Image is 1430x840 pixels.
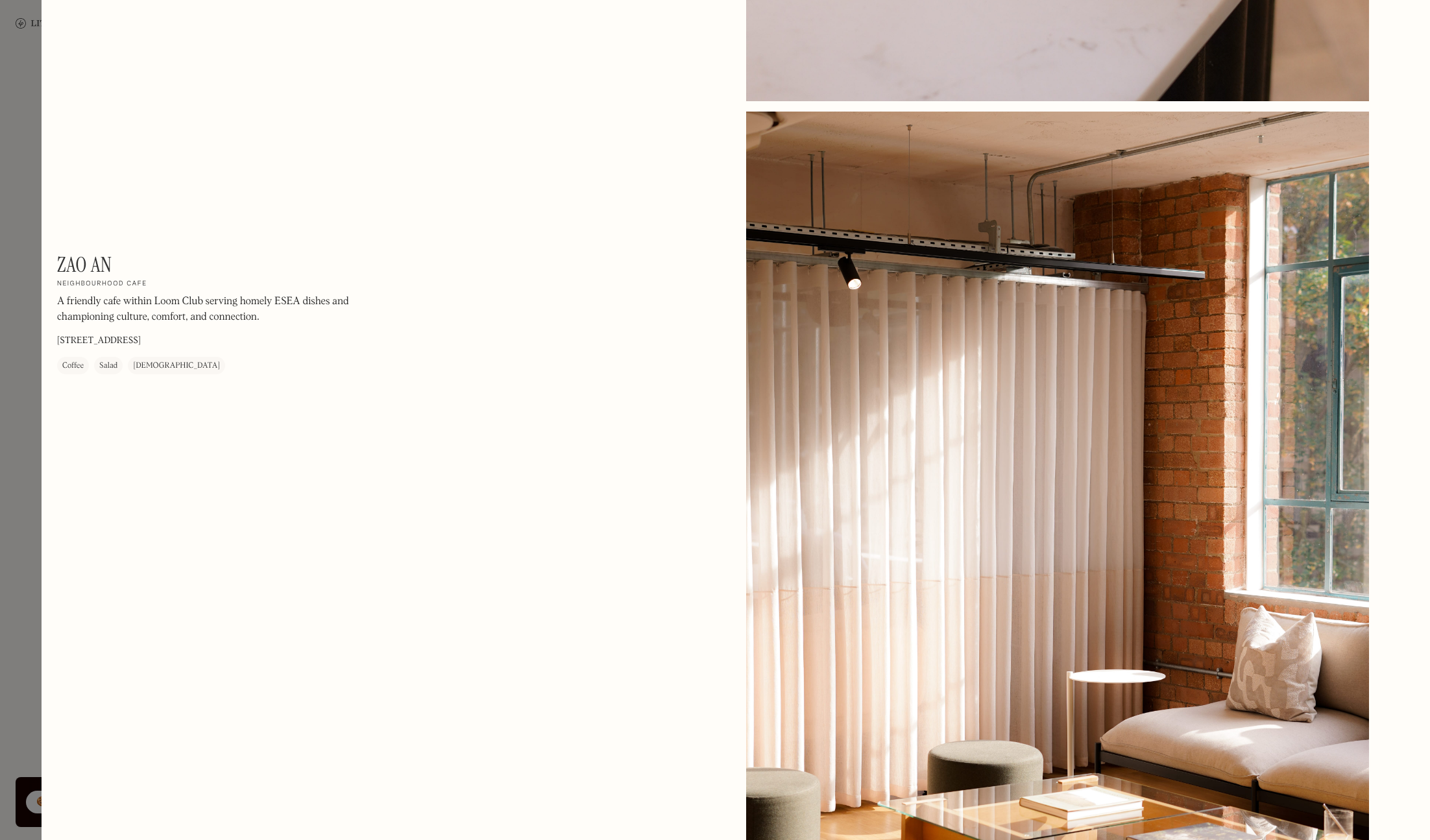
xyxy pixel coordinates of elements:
div: Coffee [62,359,84,372]
div: [DEMOGRAPHIC_DATA] [133,359,220,372]
h1: Zao An [57,252,112,277]
p: [STREET_ADDRESS] [57,334,141,348]
div: Salad [99,359,117,372]
h2: Neighbourhood cafe [57,280,147,289]
p: A friendly cafe within Loom Club serving homely ESEA dishes and championing culture, comfort, and... [57,294,407,325]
